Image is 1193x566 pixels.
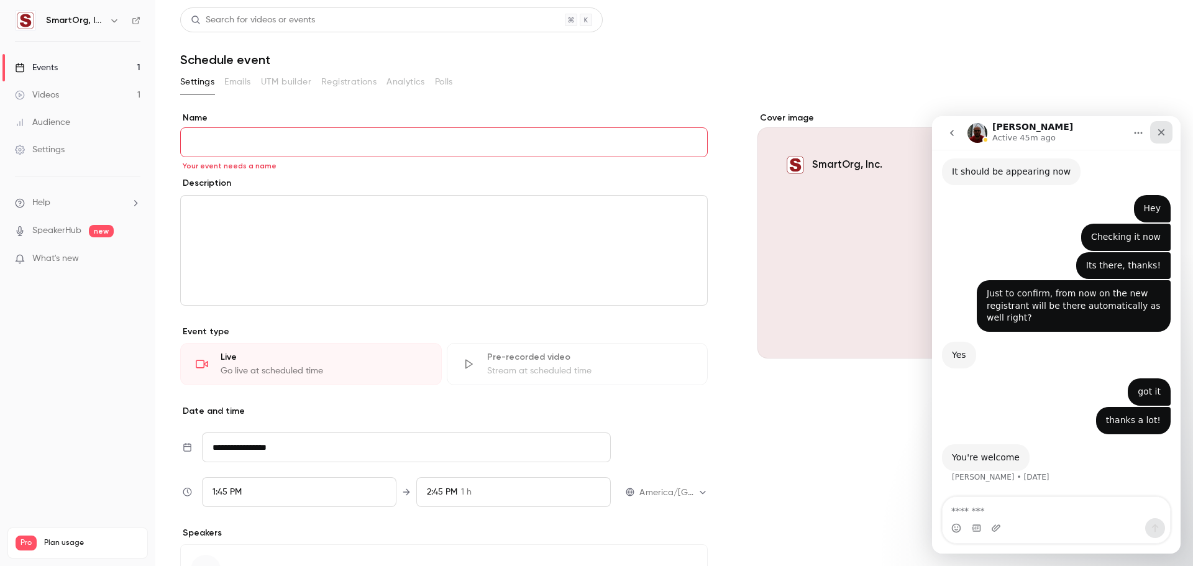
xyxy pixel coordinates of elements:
span: 1:45 PM [213,488,242,496]
iframe: Intercom live chat [932,116,1181,554]
div: Live [221,351,426,363]
span: Polls [435,76,453,89]
label: Cover image [757,112,1168,124]
span: Registrations [321,76,377,89]
p: Event type [180,326,708,338]
h6: SmartOrg, Inc. [46,14,104,27]
span: 1 h [461,486,472,499]
label: Description [180,177,231,189]
span: Your event needs a name [183,161,277,171]
div: Search for videos or events [191,14,315,27]
span: What's new [32,252,79,265]
label: Name [180,112,708,124]
div: Videos [15,89,59,101]
input: Tue, Feb 17, 2026 [202,432,611,462]
div: Events [15,62,58,74]
div: Settings [15,144,65,156]
span: 2:45 PM [427,488,457,496]
li: help-dropdown-opener [15,196,140,209]
span: Emails [224,76,250,89]
iframe: Noticeable Trigger [126,253,140,265]
div: From [202,477,396,507]
div: To [416,477,611,507]
h1: Schedule event [180,52,1168,67]
span: new [89,225,114,237]
span: UTM builder [261,76,311,89]
p: Date and time [180,405,708,418]
div: LiveGo live at scheduled time [180,343,442,385]
span: Analytics [386,76,425,89]
button: Settings [180,72,214,92]
span: Help [32,196,50,209]
span: Pro [16,536,37,550]
div: Stream at scheduled time [487,365,693,377]
a: SpeakerHub [32,224,81,237]
img: SmartOrg, Inc. [16,11,35,30]
div: Go live at scheduled time [221,365,426,377]
div: Audience [15,116,70,129]
div: Pre-recorded videoStream at scheduled time [447,343,708,385]
div: Pre-recorded video [487,351,693,363]
div: editor [181,196,707,305]
section: description [180,195,708,306]
span: Plan usage [44,538,140,548]
p: SmartOrg, Inc. [812,158,882,171]
div: America/[GEOGRAPHIC_DATA] [639,486,708,499]
p: Speakers [180,527,708,539]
